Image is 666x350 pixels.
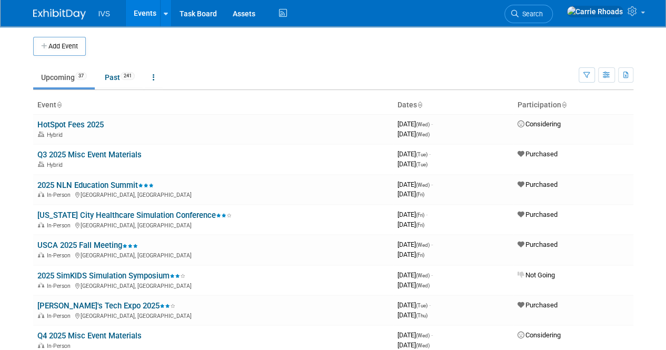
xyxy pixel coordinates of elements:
[416,333,430,338] span: (Wed)
[518,331,561,339] span: Considering
[397,311,428,319] span: [DATE]
[519,10,543,18] span: Search
[47,132,66,138] span: Hybrid
[47,162,66,168] span: Hybrid
[397,211,428,218] span: [DATE]
[397,281,430,289] span: [DATE]
[416,283,430,288] span: (Wed)
[47,222,74,229] span: In-Person
[397,251,424,258] span: [DATE]
[37,281,389,289] div: [GEOGRAPHIC_DATA], [GEOGRAPHIC_DATA]
[397,221,424,228] span: [DATE]
[33,96,393,114] th: Event
[416,303,428,308] span: (Tue)
[37,221,389,229] div: [GEOGRAPHIC_DATA], [GEOGRAPHIC_DATA]
[37,211,232,220] a: [US_STATE] City Healthcare Simulation Conference
[38,283,44,288] img: In-Person Event
[518,150,558,158] span: Purchased
[38,222,44,227] img: In-Person Event
[397,160,428,168] span: [DATE]
[97,67,143,87] a: Past241
[431,271,433,279] span: -
[431,241,433,248] span: -
[397,120,433,128] span: [DATE]
[37,251,389,259] div: [GEOGRAPHIC_DATA], [GEOGRAPHIC_DATA]
[416,242,430,248] span: (Wed)
[47,343,74,349] span: In-Person
[397,181,433,188] span: [DATE]
[33,67,95,87] a: Upcoming37
[38,132,44,137] img: Hybrid Event
[397,130,430,138] span: [DATE]
[121,72,135,80] span: 241
[416,222,424,228] span: (Fri)
[416,132,430,137] span: (Wed)
[37,271,185,281] a: 2025 SimKIDS Simulation Symposium
[38,162,44,167] img: Hybrid Event
[397,341,430,349] span: [DATE]
[393,96,513,114] th: Dates
[426,211,428,218] span: -
[397,301,431,309] span: [DATE]
[75,72,87,80] span: 37
[38,192,44,197] img: In-Person Event
[518,241,558,248] span: Purchased
[38,313,44,318] img: In-Person Event
[397,190,424,198] span: [DATE]
[513,96,633,114] th: Participation
[431,120,433,128] span: -
[416,192,424,197] span: (Fri)
[37,181,154,190] a: 2025 NLN Education Summit
[416,343,430,348] span: (Wed)
[56,101,62,109] a: Sort by Event Name
[518,120,561,128] span: Considering
[431,331,433,339] span: -
[518,271,555,279] span: Not Going
[518,181,558,188] span: Purchased
[37,331,142,341] a: Q4 2025 Misc Event Materials
[416,273,430,278] span: (Wed)
[431,181,433,188] span: -
[416,152,428,157] span: (Tue)
[47,283,74,289] span: In-Person
[416,252,424,258] span: (Fri)
[518,301,558,309] span: Purchased
[33,9,86,19] img: ExhibitDay
[37,241,138,250] a: USCA 2025 Fall Meeting
[33,37,86,56] button: Add Event
[38,252,44,257] img: In-Person Event
[518,211,558,218] span: Purchased
[416,122,430,127] span: (Wed)
[397,271,433,279] span: [DATE]
[416,212,424,218] span: (Fri)
[37,120,104,129] a: HotSpot Fees 2025
[37,301,175,311] a: [PERSON_NAME]'s Tech Expo 2025
[429,301,431,309] span: -
[397,331,433,339] span: [DATE]
[397,150,431,158] span: [DATE]
[416,162,428,167] span: (Tue)
[416,313,428,318] span: (Thu)
[38,343,44,348] img: In-Person Event
[397,241,433,248] span: [DATE]
[37,150,142,159] a: Q3 2025 Misc Event Materials
[47,192,74,198] span: In-Person
[566,6,623,17] img: Carrie Rhoads
[47,313,74,319] span: In-Person
[504,5,553,23] a: Search
[37,190,389,198] div: [GEOGRAPHIC_DATA], [GEOGRAPHIC_DATA]
[429,150,431,158] span: -
[561,101,566,109] a: Sort by Participation Type
[47,252,74,259] span: In-Person
[98,9,111,18] span: IVS
[417,101,422,109] a: Sort by Start Date
[37,311,389,319] div: [GEOGRAPHIC_DATA], [GEOGRAPHIC_DATA]
[416,182,430,188] span: (Wed)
